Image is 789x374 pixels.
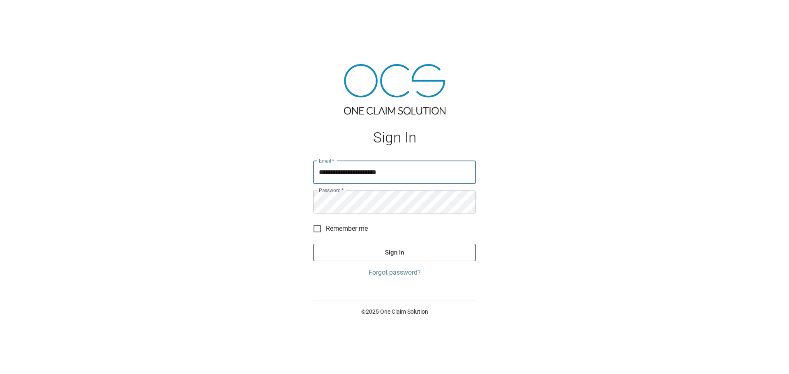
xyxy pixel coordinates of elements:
label: Password [319,187,344,194]
a: Forgot password? [313,268,476,278]
button: Sign In [313,244,476,261]
img: ocs-logo-white-transparent.png [10,5,43,21]
label: Email [319,157,335,164]
p: © 2025 One Claim Solution [313,307,476,316]
img: ocs-logo-tra.png [344,64,445,115]
h1: Sign In [313,129,476,146]
span: Remember me [326,224,368,234]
